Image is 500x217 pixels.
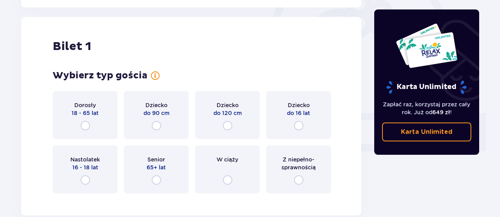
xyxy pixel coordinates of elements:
[401,128,452,136] p: Karta Unlimited
[386,80,467,94] p: Karta Unlimited
[213,109,242,117] p: do 120 cm
[217,156,238,163] p: W ciąży
[147,163,166,171] p: 65+ lat
[143,109,169,117] p: do 90 cm
[147,156,165,163] p: Senior
[382,100,472,116] p: Zapłać raz, korzystaj przez cały rok. Już od !
[288,101,310,109] p: Dziecko
[74,101,96,109] p: Dorosły
[72,109,99,117] p: 18 - 65 lat
[53,70,147,82] p: Wybierz typ gościa
[382,122,472,141] a: Karta Unlimited
[72,163,98,171] p: 16 - 18 lat
[217,101,239,109] p: Dziecko
[70,156,100,163] p: Nastolatek
[53,39,91,54] p: Bilet 1
[432,109,450,115] span: 649 zł
[145,101,167,109] p: Dziecko
[273,156,324,171] p: Z niepełno­sprawnością
[287,109,310,117] p: do 16 lat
